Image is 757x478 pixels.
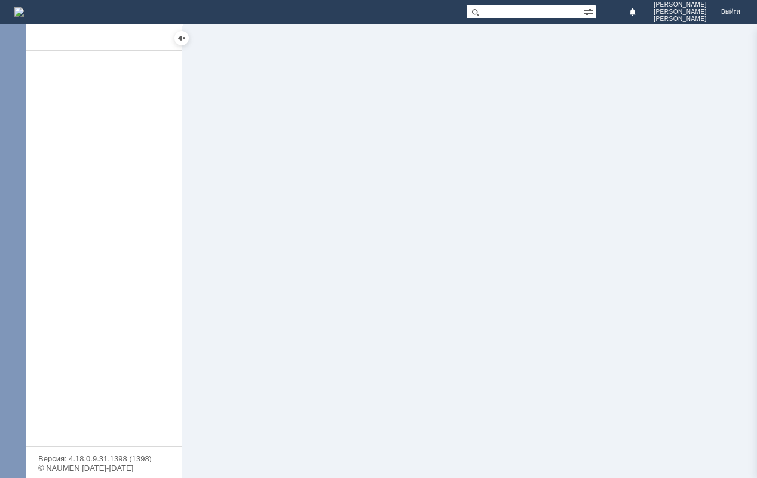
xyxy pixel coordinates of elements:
span: [PERSON_NAME] [654,16,707,23]
div: © NAUMEN [DATE]-[DATE] [38,464,170,472]
img: logo [14,7,24,17]
a: Перейти на домашнюю страницу [14,7,24,17]
div: Скрыть меню [174,31,189,45]
span: [PERSON_NAME] [654,1,707,8]
div: Версия: 4.18.0.9.31.1398 (1398) [38,455,170,462]
span: [PERSON_NAME] [654,8,707,16]
span: Расширенный поиск [584,5,596,17]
